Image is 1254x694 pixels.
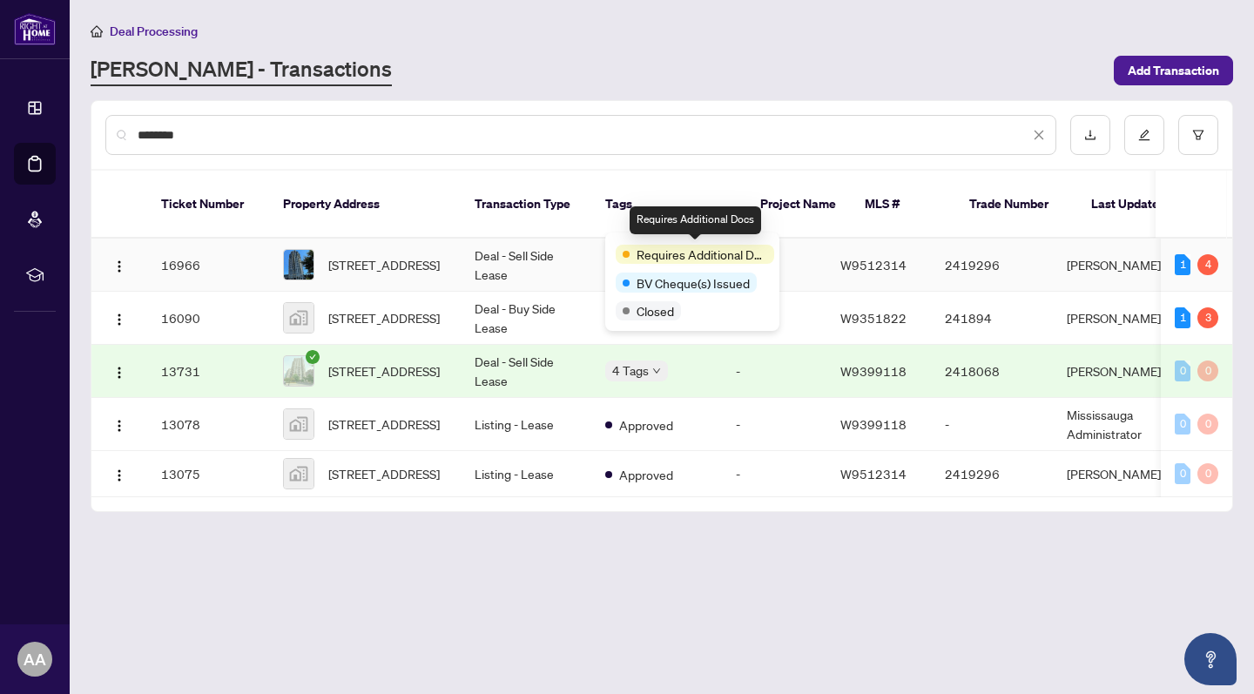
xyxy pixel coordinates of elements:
[328,255,440,274] span: [STREET_ADDRESS]
[112,468,126,482] img: Logo
[955,171,1077,239] th: Trade Number
[461,239,591,292] td: Deal - Sell Side Lease
[840,257,907,273] span: W9512314
[105,357,133,385] button: Logo
[1138,129,1150,141] span: edit
[461,171,591,239] th: Transaction Type
[1175,463,1190,484] div: 0
[1053,345,1183,398] td: [PERSON_NAME]
[746,171,851,239] th: Project Name
[147,239,269,292] td: 16966
[722,345,826,398] td: -
[24,647,46,671] span: AA
[652,367,661,375] span: down
[1197,307,1218,328] div: 3
[328,308,440,327] span: [STREET_ADDRESS]
[840,310,907,326] span: W9351822
[461,398,591,451] td: Listing - Lease
[112,419,126,433] img: Logo
[1128,57,1219,84] span: Add Transaction
[110,24,198,39] span: Deal Processing
[1175,254,1190,275] div: 1
[931,398,1053,451] td: -
[91,55,392,86] a: [PERSON_NAME] - Transactions
[147,171,269,239] th: Ticket Number
[1192,129,1204,141] span: filter
[112,313,126,327] img: Logo
[328,414,440,434] span: [STREET_ADDRESS]
[612,360,649,381] span: 4 Tags
[840,416,907,432] span: W9399118
[1053,239,1183,292] td: [PERSON_NAME]
[269,171,461,239] th: Property Address
[851,171,955,239] th: MLS #
[1184,633,1237,685] button: Open asap
[931,239,1053,292] td: 2419296
[1053,451,1183,497] td: [PERSON_NAME]
[284,250,313,280] img: thumbnail-img
[619,415,673,435] span: Approved
[1178,115,1218,155] button: filter
[461,292,591,345] td: Deal - Buy Side Lease
[1053,398,1183,451] td: Mississauga Administrator
[284,356,313,386] img: thumbnail-img
[1077,171,1208,239] th: Last Updated By
[91,25,103,37] span: home
[1070,115,1110,155] button: download
[284,409,313,439] img: thumbnail-img
[637,301,674,320] span: Closed
[722,398,826,451] td: -
[147,398,269,451] td: 13078
[1114,56,1233,85] button: Add Transaction
[112,366,126,380] img: Logo
[105,304,133,332] button: Logo
[1033,129,1045,141] span: close
[931,292,1053,345] td: 241894
[328,464,440,483] span: [STREET_ADDRESS]
[105,410,133,438] button: Logo
[14,13,56,45] img: logo
[1197,414,1218,435] div: 0
[619,465,673,484] span: Approved
[284,303,313,333] img: thumbnail-img
[284,459,313,488] img: thumbnail-img
[591,171,746,239] th: Tags
[637,273,750,293] span: BV Cheque(s) Issued
[1084,129,1096,141] span: download
[461,451,591,497] td: Listing - Lease
[840,466,907,482] span: W9512314
[1197,360,1218,381] div: 0
[1197,463,1218,484] div: 0
[931,345,1053,398] td: 2418068
[147,451,269,497] td: 13075
[931,451,1053,497] td: 2419296
[147,345,269,398] td: 13731
[1175,307,1190,328] div: 1
[105,251,133,279] button: Logo
[637,245,767,264] span: Requires Additional Docs
[1053,292,1183,345] td: [PERSON_NAME]
[1175,414,1190,435] div: 0
[147,292,269,345] td: 16090
[840,363,907,379] span: W9399118
[1124,115,1164,155] button: edit
[1197,254,1218,275] div: 4
[461,345,591,398] td: Deal - Sell Side Lease
[105,460,133,488] button: Logo
[722,451,826,497] td: -
[112,259,126,273] img: Logo
[1175,360,1190,381] div: 0
[306,350,320,364] span: check-circle
[328,361,440,381] span: [STREET_ADDRESS]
